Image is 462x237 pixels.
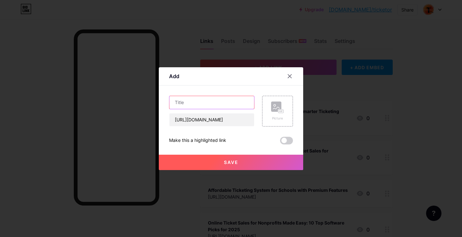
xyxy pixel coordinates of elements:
[169,96,254,109] input: Title
[169,137,226,144] div: Make this a highlighted link
[169,72,179,80] div: Add
[159,155,303,170] button: Save
[271,116,284,121] div: Picture
[169,113,254,126] input: URL
[224,159,238,165] span: Save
